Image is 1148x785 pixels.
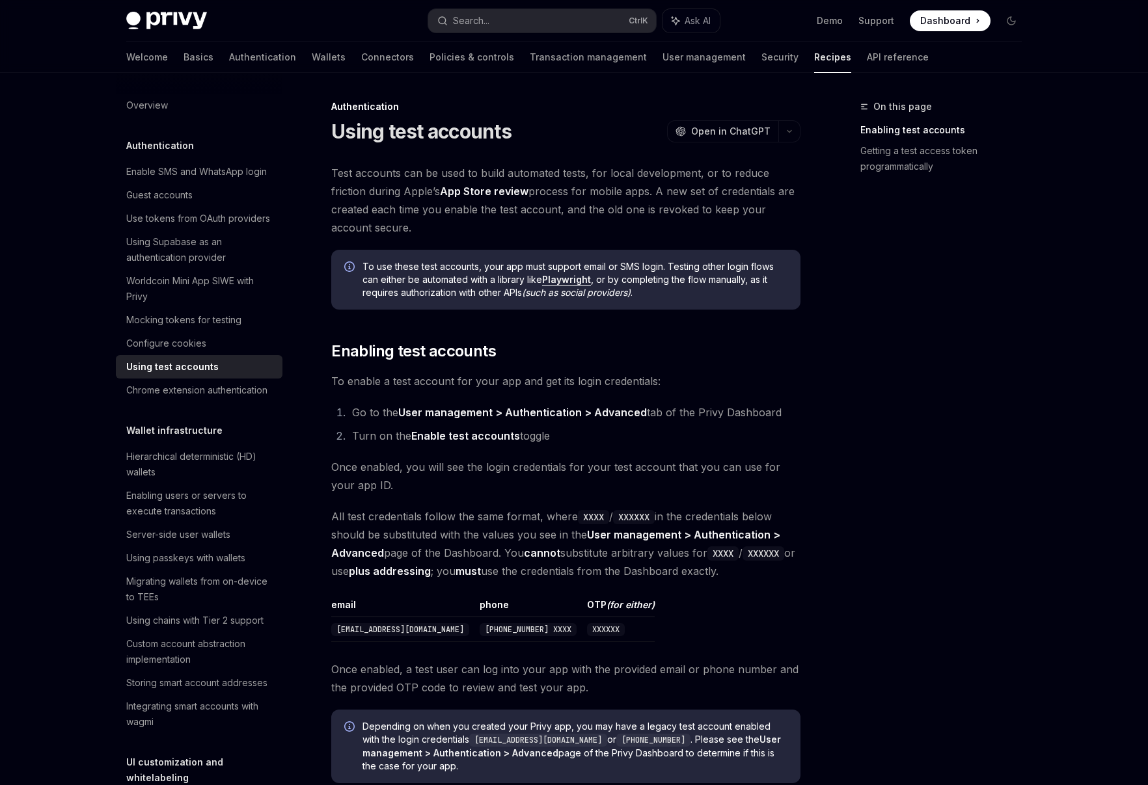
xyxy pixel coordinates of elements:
div: Search... [453,13,489,29]
code: [EMAIL_ADDRESS][DOMAIN_NAME] [331,623,469,636]
button: Open in ChatGPT [667,120,778,142]
code: [EMAIL_ADDRESS][DOMAIN_NAME] [469,734,607,747]
div: Chrome extension authentication [126,382,267,398]
code: [PHONE_NUMBER] XXXX [480,623,577,636]
svg: Info [344,261,357,274]
a: Authentication [229,42,296,73]
a: Custom account abstraction implementation [116,632,282,671]
a: User management [663,42,746,73]
a: Demo [817,14,843,27]
a: Configure cookies [116,332,282,355]
a: Using test accounts [116,355,282,379]
span: To use these test accounts, your app must support email or SMS login. Testing other login flows c... [362,260,787,299]
h5: Authentication [126,138,194,153]
a: Welcome [126,42,168,73]
span: Open in ChatGPT [691,125,771,138]
div: Integrating smart accounts with wagmi [126,699,275,730]
a: Using chains with Tier 2 support [116,609,282,632]
em: (such as social providers) [522,287,631,298]
button: Ask AI [663,9,720,33]
div: Overview [126,98,168,113]
a: Chrome extension authentication [116,379,282,402]
div: Migrating wallets from on-device to TEEs [126,574,275,605]
div: Authentication [331,100,800,113]
div: Enabling users or servers to execute transactions [126,488,275,519]
code: XXXXXX [743,546,784,561]
a: Connectors [361,42,414,73]
div: Enable SMS and WhatsApp login [126,164,267,180]
button: Toggle dark mode [1001,10,1022,31]
a: Policies & controls [430,42,514,73]
div: Custom account abstraction implementation [126,636,275,667]
a: Security [761,42,799,73]
em: (for either) [607,599,655,610]
strong: cannot [524,546,560,559]
span: Ctrl K [629,16,648,26]
span: Dashboard [920,14,970,27]
div: Using passkeys with wallets [126,550,245,566]
a: Overview [116,94,282,117]
strong: User management > Authentication > Advanced [398,406,647,419]
span: Test accounts can be used to build automated tests, for local development, or to reduce friction ... [331,164,800,237]
li: Go to the tab of the Privy Dashboard [348,403,800,421]
a: Recipes [814,42,851,73]
a: Hierarchical deterministic (HD) wallets [116,445,282,484]
a: Wallets [312,42,346,73]
span: Once enabled, you will see the login credentials for your test account that you can use for your ... [331,458,800,494]
a: Basics [184,42,213,73]
a: API reference [867,42,929,73]
div: Hierarchical deterministic (HD) wallets [126,449,275,480]
button: Search...CtrlK [428,9,656,33]
div: Using test accounts [126,359,219,375]
a: Enable SMS and WhatsApp login [116,160,282,183]
a: Migrating wallets from on-device to TEEs [116,570,282,609]
span: Enabling test accounts [331,341,496,362]
a: Using Supabase as an authentication provider [116,230,282,269]
a: App Store review [440,185,528,198]
a: Mocking tokens for testing [116,308,282,332]
a: plus addressing [349,565,431,578]
strong: Enable test accounts [411,429,520,442]
a: Integrating smart accounts with wagmi [116,695,282,734]
a: Playwright [542,274,591,286]
h1: Using test accounts [331,120,512,143]
li: Turn on the toggle [348,427,800,445]
a: Enabling test accounts [860,120,1032,140]
code: XXXXXX [613,510,655,524]
div: Server-side user wallets [126,527,230,542]
h5: Wallet infrastructure [126,423,223,438]
div: Use tokens from OAuth providers [126,211,270,226]
div: Worldcoin Mini App SIWE with Privy [126,273,275,304]
div: Using chains with Tier 2 support [126,613,264,628]
a: Support [858,14,894,27]
a: Enabling users or servers to execute transactions [116,484,282,523]
code: XXXXXX [587,623,625,636]
span: On this page [873,99,932,114]
span: Once enabled, a test user can log into your app with the provided email or phone number and the p... [331,660,800,697]
a: Transaction management [530,42,647,73]
a: Dashboard [910,10,991,31]
div: Configure cookies [126,336,206,351]
a: Worldcoin Mini App SIWE with Privy [116,269,282,308]
a: Server-side user wallets [116,523,282,546]
div: Storing smart account addresses [126,675,267,691]
th: email [331,598,474,617]
a: Guest accounts [116,183,282,207]
span: All test credentials follow the same format, where / in the credentials below should be substitut... [331,507,800,580]
a: Using passkeys with wallets [116,546,282,570]
div: Mocking tokens for testing [126,312,241,328]
span: Depending on when you created your Privy app, you may have a legacy test account enabled with the... [362,720,787,773]
th: OTP [582,598,655,617]
span: Ask AI [685,14,711,27]
span: To enable a test account for your app and get its login credentials: [331,372,800,390]
img: dark logo [126,12,207,30]
code: XXXX [578,510,609,524]
code: XXXX [707,546,739,561]
a: Storing smart account addresses [116,671,282,695]
th: phone [474,598,582,617]
svg: Info [344,721,357,734]
div: Using Supabase as an authentication provider [126,234,275,265]
a: Use tokens from OAuth providers [116,207,282,230]
div: Guest accounts [126,187,193,203]
strong: must [456,565,481,578]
